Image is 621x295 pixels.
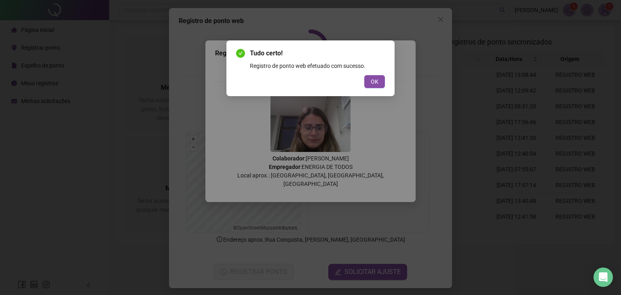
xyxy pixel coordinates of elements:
div: Registro de ponto web efetuado com sucesso. [250,61,385,70]
button: OK [364,75,385,88]
span: Tudo certo! [250,48,385,58]
span: OK [371,77,378,86]
span: check-circle [236,49,245,58]
div: Open Intercom Messenger [594,268,613,287]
